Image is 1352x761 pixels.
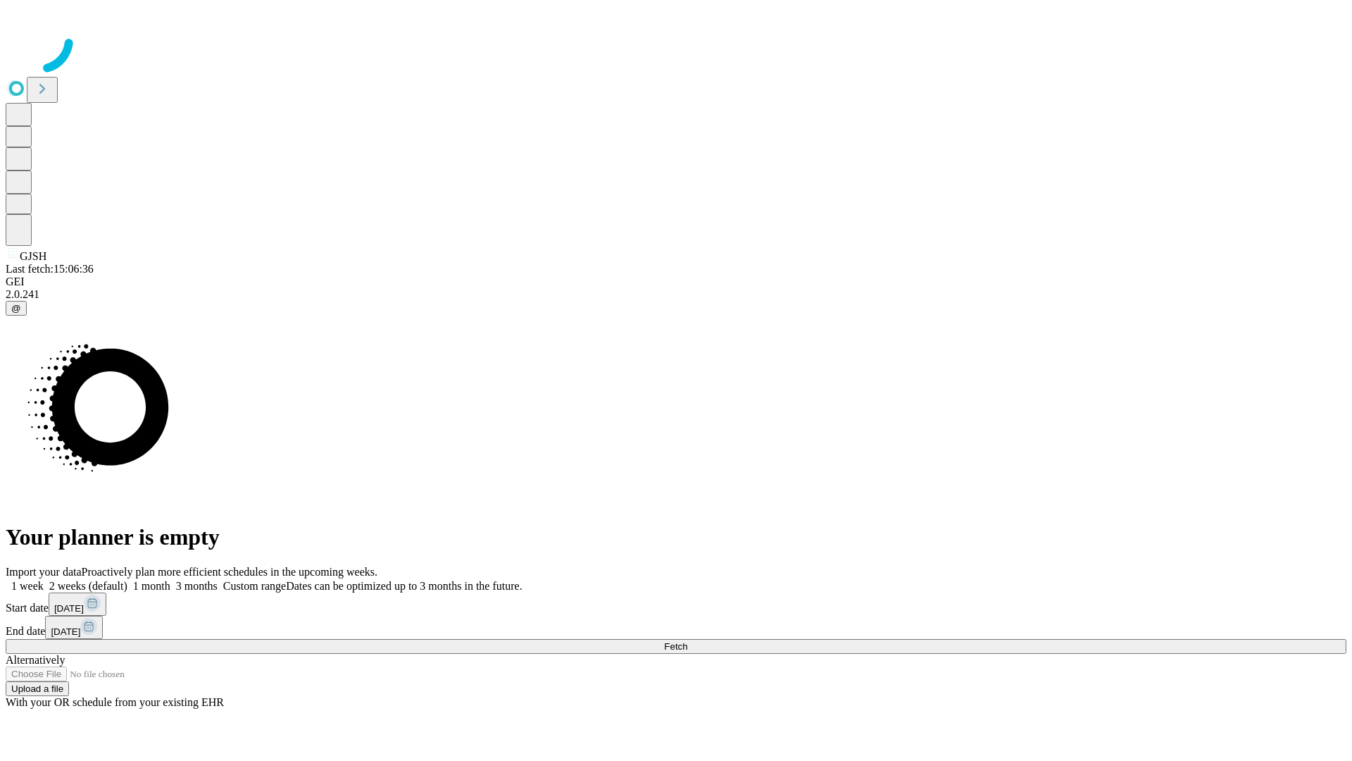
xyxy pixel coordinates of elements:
[223,580,286,592] span: Custom range
[6,654,65,666] span: Alternatively
[11,580,44,592] span: 1 week
[82,566,377,578] span: Proactively plan more efficient schedules in the upcoming weeks.
[51,626,80,637] span: [DATE]
[49,593,106,616] button: [DATE]
[133,580,170,592] span: 1 month
[6,616,1346,639] div: End date
[6,276,1346,288] div: GEI
[49,580,127,592] span: 2 weeks (default)
[6,524,1346,550] h1: Your planner is empty
[20,250,46,262] span: GJSH
[6,639,1346,654] button: Fetch
[54,603,84,614] span: [DATE]
[6,593,1346,616] div: Start date
[45,616,103,639] button: [DATE]
[11,303,21,314] span: @
[6,301,27,316] button: @
[6,288,1346,301] div: 2.0.241
[286,580,522,592] span: Dates can be optimized up to 3 months in the future.
[6,681,69,696] button: Upload a file
[6,263,94,275] span: Last fetch: 15:06:36
[664,641,687,652] span: Fetch
[6,566,82,578] span: Import your data
[176,580,218,592] span: 3 months
[6,696,224,708] span: With your OR schedule from your existing EHR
